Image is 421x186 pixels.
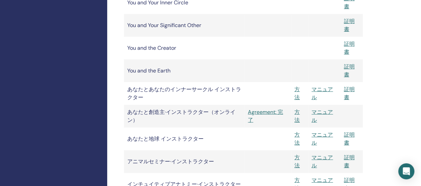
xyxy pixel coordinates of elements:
[124,150,244,173] td: アニマルセミナー·インストラクター
[311,86,333,101] a: マニュアル
[124,82,244,105] td: あなたとあなたのインナーサークル インストラクター
[124,105,244,128] td: あなたと創造主·インストラクター（オンライン）
[294,86,300,101] a: 方法
[124,37,244,59] td: You and the Creator
[344,18,355,33] a: 証明書
[344,40,355,55] a: 証明書
[344,154,355,169] a: 証明書
[398,163,414,179] div: Open Intercom Messenger
[344,131,355,146] a: 証明書
[344,63,355,78] a: 証明書
[311,131,333,146] a: マニュアル
[311,154,333,169] a: マニュアル
[124,128,244,150] td: あなたと地球 インストラクター
[294,131,300,146] a: 方法
[344,86,355,101] a: 証明書
[294,154,300,169] a: 方法
[124,14,244,37] td: You and Your Significant Other
[248,108,288,124] a: Agreement: 完了
[124,59,244,82] td: You and the Earth
[311,109,333,124] a: マニュアル
[294,109,300,124] a: 方法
